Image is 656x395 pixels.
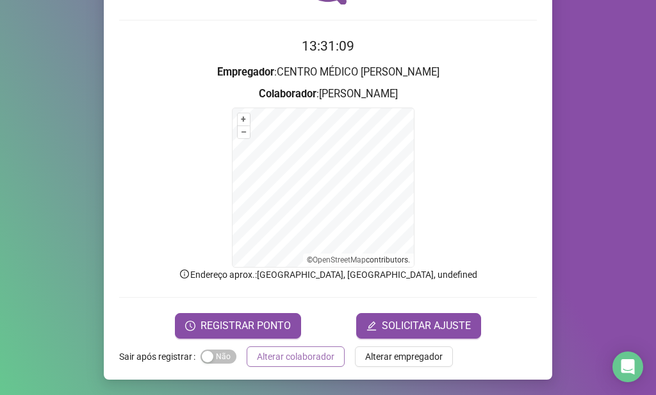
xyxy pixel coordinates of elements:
button: – [238,126,250,138]
p: Endereço aprox. : [GEOGRAPHIC_DATA], [GEOGRAPHIC_DATA], undefined [119,268,537,282]
button: Alterar colaborador [247,346,345,367]
label: Sair após registrar [119,346,201,367]
span: SOLICITAR AJUSTE [382,318,471,334]
span: Alterar empregador [365,350,443,364]
strong: Empregador [217,66,274,78]
button: Alterar empregador [355,346,453,367]
h3: : CENTRO MÉDICO [PERSON_NAME] [119,64,537,81]
time: 13:31:09 [302,38,354,54]
strong: Colaborador [259,88,316,100]
div: Open Intercom Messenger [612,351,643,382]
span: clock-circle [185,321,195,331]
span: Alterar colaborador [257,350,334,364]
li: © contributors. [307,255,410,264]
a: OpenStreetMap [313,255,366,264]
button: editSOLICITAR AJUSTE [356,313,481,339]
span: REGISTRAR PONTO [201,318,291,334]
span: info-circle [179,268,190,280]
h3: : [PERSON_NAME] [119,86,537,102]
span: edit [366,321,377,331]
button: + [238,113,250,125]
button: REGISTRAR PONTO [175,313,301,339]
